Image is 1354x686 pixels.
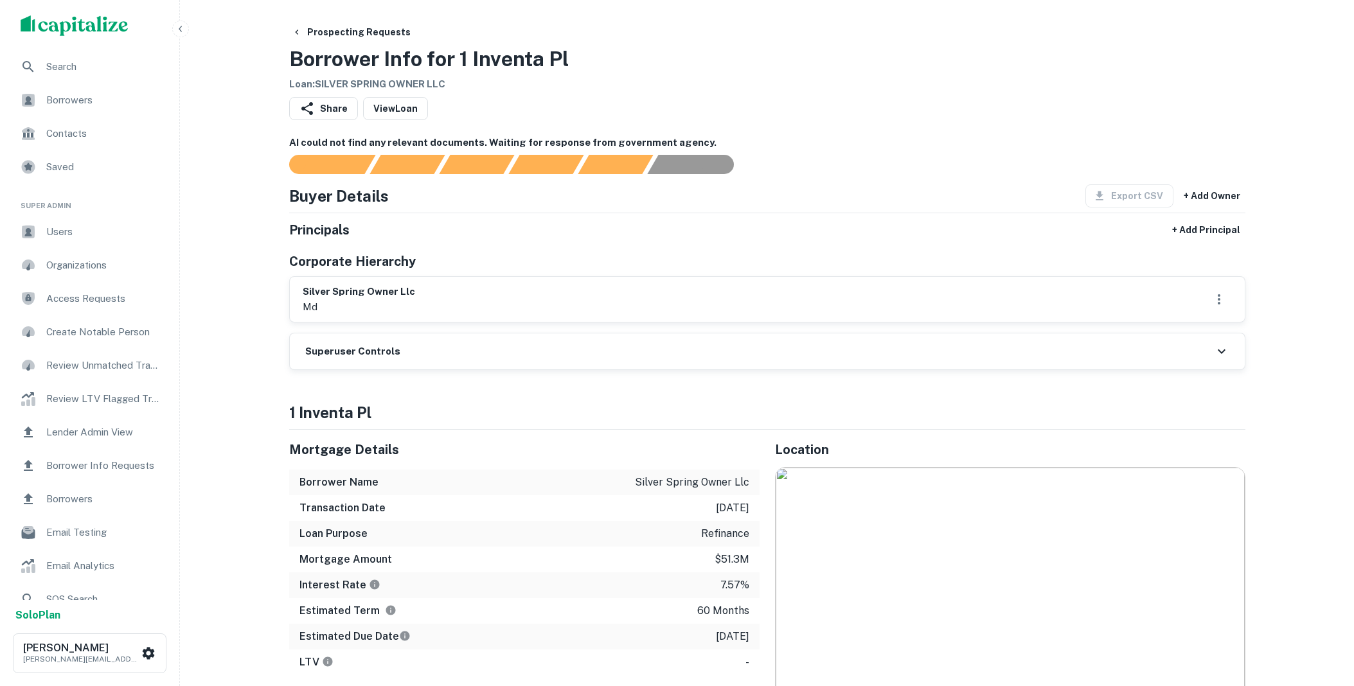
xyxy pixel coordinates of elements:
[10,85,169,116] a: Borrowers
[46,425,161,440] span: Lender Admin View
[10,185,169,216] li: Super Admin
[303,285,415,299] h6: silver spring owner llc
[46,592,161,607] span: SOS Search
[46,159,161,175] span: Saved
[715,552,749,567] p: $51.3m
[10,417,169,448] a: Lender Admin View
[363,97,428,120] a: ViewLoan
[46,391,161,407] span: Review LTV Flagged Transactions
[10,152,169,182] a: Saved
[289,97,358,120] button: Share
[10,550,169,581] a: Email Analytics
[289,136,1245,150] h6: AI could not find any relevant documents. Waiting for response from government agency.
[289,77,569,92] h6: Loan : SILVER SPRING OWNER LLC
[701,526,749,541] p: refinance
[10,450,169,481] a: Borrower Info Requests
[399,630,411,642] svg: Estimate is based on a standard schedule for this type of loan.
[439,155,514,174] div: Documents found, AI parsing details...
[299,475,379,490] h6: Borrower Name
[46,92,161,108] span: Borrowers
[303,299,415,315] p: md
[23,653,139,665] p: [PERSON_NAME][EMAIL_ADDRESS][DOMAIN_NAME]
[10,350,169,381] a: Review Unmatched Transactions
[370,155,445,174] div: Your request is received and processing...
[720,577,749,593] p: 7.57%
[46,224,161,240] span: Users
[299,500,386,516] h6: Transaction Date
[46,59,161,75] span: Search
[299,577,380,593] h6: Interest Rate
[322,656,334,667] svg: LTVs displayed on the website are for informational purposes only and may be reported incorrectly...
[46,558,161,574] span: Email Analytics
[46,291,161,306] span: Access Requests
[10,317,169,347] a: Create Notable Person
[15,609,60,621] strong: Solo Plan
[299,603,396,619] h6: Estimated Term
[289,44,569,75] h3: Borrower Info for 1 Inventa Pl
[10,383,169,414] a: Review LTV Flagged Transactions
[10,584,169,615] a: SOS Search
[10,51,169,82] a: Search
[385,604,396,616] svg: Term is based on a standard schedule for this type of loan.
[13,633,166,673] button: [PERSON_NAME][PERSON_NAME][EMAIL_ADDRESS][DOMAIN_NAME]
[46,458,161,473] span: Borrower Info Requests
[46,358,161,373] span: Review Unmatched Transactions
[578,155,653,174] div: Principals found, still searching for contact information. This may take time...
[1179,184,1245,207] button: + Add Owner
[775,440,1245,459] h5: Location
[369,579,380,590] svg: The interest rates displayed on the website are for informational purposes only and may be report...
[1167,218,1245,242] button: + Add Principal
[289,252,416,271] h5: Corporate Hierarchy
[287,21,416,44] button: Prospecting Requests
[635,475,749,490] p: silver spring owner llc
[299,552,392,567] h6: Mortgage Amount
[46,258,161,273] span: Organizations
[10,250,169,281] a: Organizations
[10,517,169,548] a: Email Testing
[716,500,749,516] p: [DATE]
[697,603,749,619] p: 60 months
[289,440,760,459] h5: Mortgage Details
[508,155,583,174] div: Principals found, AI now looking for contact information...
[10,118,169,149] a: Contacts
[10,283,169,314] a: Access Requests
[23,643,139,653] h6: [PERSON_NAME]
[46,525,161,540] span: Email Testing
[21,15,129,36] img: capitalize-logo.png
[745,655,749,670] p: -
[299,655,334,670] h6: LTV
[289,220,350,240] h5: Principals
[46,126,161,141] span: Contacts
[15,608,60,623] a: SoloPlan
[299,526,368,541] h6: Loan Purpose
[289,184,389,207] h4: Buyer Details
[716,629,749,644] p: [DATE]
[274,155,370,174] div: Sending borrower request to AI...
[10,216,169,247] a: Users
[10,484,169,514] a: Borrowers
[1290,583,1354,645] iframe: Chat Widget
[289,401,1245,424] h4: 1 inventa pl
[305,344,400,359] h6: Superuser Controls
[648,155,749,174] div: AI fulfillment process complete.
[46,324,161,340] span: Create Notable Person
[46,491,161,507] span: Borrowers
[299,629,411,644] h6: Estimated Due Date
